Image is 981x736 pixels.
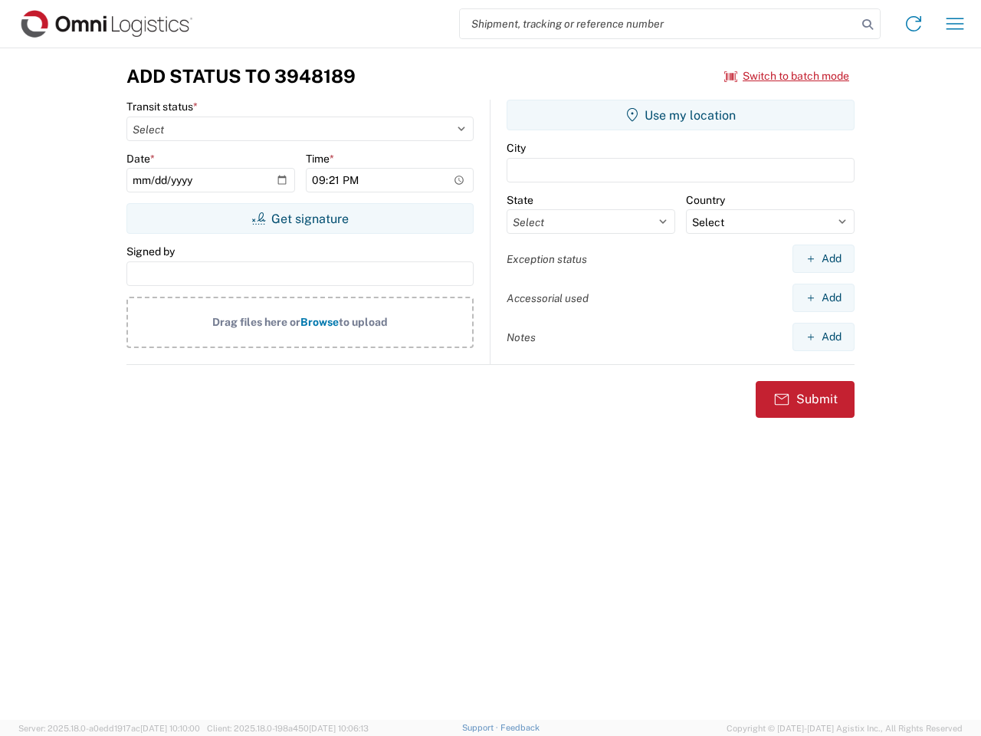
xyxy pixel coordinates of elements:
[727,721,963,735] span: Copyright © [DATE]-[DATE] Agistix Inc., All Rights Reserved
[500,723,540,732] a: Feedback
[507,193,533,207] label: State
[792,245,855,273] button: Add
[756,381,855,418] button: Submit
[507,100,855,130] button: Use my location
[126,65,356,87] h3: Add Status to 3948189
[18,724,200,733] span: Server: 2025.18.0-a0edd1917ac
[792,284,855,312] button: Add
[792,323,855,351] button: Add
[140,724,200,733] span: [DATE] 10:10:00
[339,316,388,328] span: to upload
[126,152,155,166] label: Date
[686,193,725,207] label: Country
[212,316,300,328] span: Drag files here or
[306,152,334,166] label: Time
[300,316,339,328] span: Browse
[507,252,587,266] label: Exception status
[724,64,849,89] button: Switch to batch mode
[462,723,500,732] a: Support
[460,9,857,38] input: Shipment, tracking or reference number
[309,724,369,733] span: [DATE] 10:06:13
[126,203,474,234] button: Get signature
[507,330,536,344] label: Notes
[507,291,589,305] label: Accessorial used
[126,245,175,258] label: Signed by
[207,724,369,733] span: Client: 2025.18.0-198a450
[126,100,198,113] label: Transit status
[507,141,526,155] label: City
